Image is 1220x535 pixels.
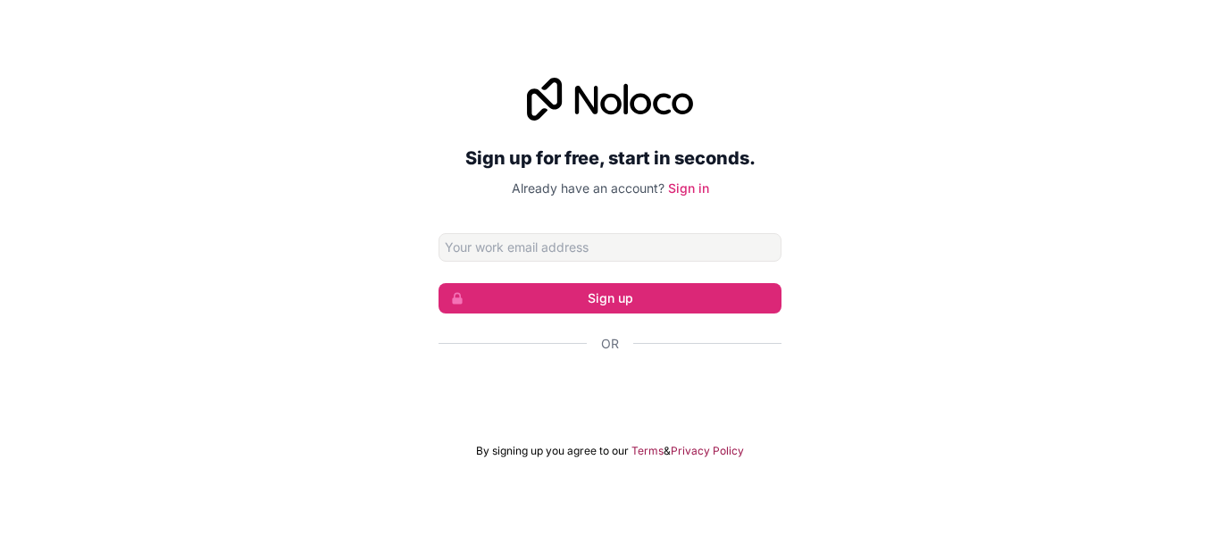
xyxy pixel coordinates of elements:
span: By signing up you agree to our [476,444,629,458]
a: Sign in [668,180,709,196]
input: Email address [439,233,781,262]
span: Or [601,335,619,353]
h2: Sign up for free, start in seconds. [439,142,781,174]
span: Already have an account? [512,180,664,196]
a: Terms [631,444,664,458]
button: Sign up [439,283,781,313]
a: Privacy Policy [671,444,744,458]
span: & [664,444,671,458]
